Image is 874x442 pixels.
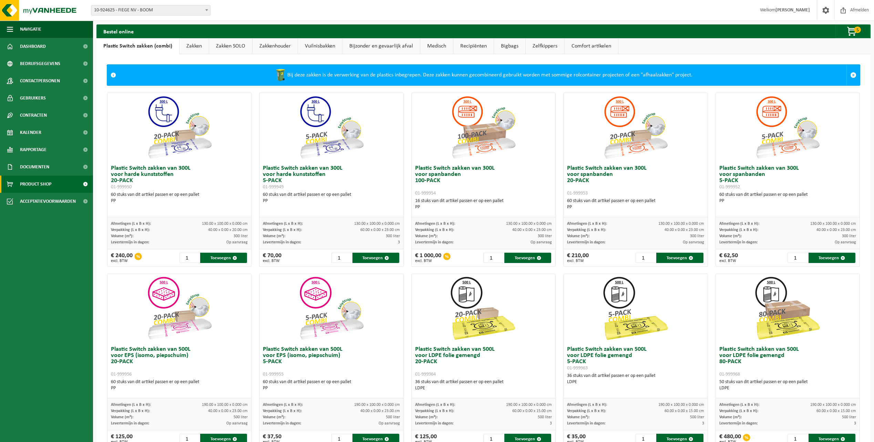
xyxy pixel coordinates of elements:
[20,38,46,55] span: Dashboard
[810,222,856,226] span: 130.00 x 100.00 x 0.000 cm
[352,253,399,263] button: Toevoegen
[753,274,822,343] img: 01-999968
[453,38,494,54] a: Recipiënten
[234,234,248,238] span: 300 liter
[775,8,810,13] strong: [PERSON_NAME]
[20,72,60,90] span: Contactpersonen
[91,5,210,15] span: 10-924625 - FIEGE NV - BOOM
[111,165,248,190] h3: Plastic Switch zakken van 300L voor harde kunststoffen 20-PACK
[690,234,704,238] span: 300 liter
[842,415,856,419] span: 500 liter
[816,409,856,413] span: 60.00 x 0.00 x 15.00 cm
[263,253,281,263] div: € 70,00
[145,93,214,162] img: 01-999950
[253,38,298,54] a: Zakkenhouder
[719,228,758,232] span: Verpakking (L x B x H):
[567,204,704,210] div: PP
[809,253,855,263] button: Toevoegen
[788,253,808,263] input: 1
[753,93,822,162] img: 01-999952
[415,403,455,407] span: Afmetingen (L x B x H):
[208,409,248,413] span: 40.00 x 0.00 x 23.00 cm
[263,234,285,238] span: Volume (m³):
[415,259,441,263] span: excl. BTW
[111,403,151,407] span: Afmetingen (L x B x H):
[20,176,51,193] span: Product Shop
[719,409,758,413] span: Verpakking (L x B x H):
[483,253,504,263] input: 1
[415,198,552,210] div: 16 stuks van dit artikel passen er op een pallet
[20,55,60,72] span: Bedrijfsgegevens
[354,403,400,407] span: 190.00 x 100.00 x 0.000 cm
[526,38,564,54] a: Zelfkippers
[263,385,400,391] div: PP
[719,253,738,263] div: € 62,50
[665,228,704,232] span: 40.00 x 0.00 x 23.00 cm
[263,192,400,204] div: 60 stuks van dit artikel passen er op een pallet
[263,185,284,190] span: 01-999949
[531,240,552,244] span: Op aanvraag
[263,421,301,425] span: Levertermijn in dagen:
[111,259,133,263] span: excl. BTW
[111,228,150,232] span: Verpakking (L x B x H):
[263,259,281,263] span: excl. BTW
[234,415,248,419] span: 500 liter
[506,403,552,407] span: 190.00 x 100.00 x 0.000 cm
[398,240,400,244] span: 3
[719,346,856,377] h3: Plastic Switch zakken van 500L voor LDPE folie gemengd 80-PACK
[567,421,605,425] span: Levertermijn in dagen:
[415,346,552,377] h3: Plastic Switch zakken van 500L voor LDPE folie gemengd 20-PACK
[567,403,607,407] span: Afmetingen (L x B x H):
[567,240,605,244] span: Levertermijn in dagen:
[683,240,704,244] span: Op aanvraag
[111,222,151,226] span: Afmetingen (L x B x H):
[415,385,552,391] div: LDPE
[297,93,366,162] img: 01-999949
[842,234,856,238] span: 300 liter
[719,372,740,377] span: 01-999968
[111,185,132,190] span: 01-999950
[226,421,248,425] span: Op aanvraag
[298,38,342,54] a: Vuilnisbakken
[835,240,856,244] span: Op aanvraag
[20,107,47,124] span: Contracten
[449,274,518,343] img: 01-999964
[226,240,248,244] span: Op aanvraag
[360,409,400,413] span: 40.00 x 0.00 x 23.00 cm
[111,372,132,377] span: 01-999956
[263,409,302,413] span: Verpakking (L x B x H):
[719,379,856,391] div: 50 stuks van dit artikel passen er op een pallet
[854,421,856,425] span: 3
[145,274,214,343] img: 01-999956
[512,409,552,413] span: 60.00 x 0.00 x 15.00 cm
[111,198,248,204] div: PP
[665,409,704,413] span: 60.00 x 0.00 x 15.00 cm
[111,421,149,425] span: Levertermijn in dagen:
[415,379,552,391] div: 36 stuks van dit artikel passen er op een pallet
[512,228,552,232] span: 40.00 x 0.00 x 23.00 cm
[415,421,453,425] span: Levertermijn in dagen:
[111,415,133,419] span: Volume (m³):
[331,253,352,263] input: 1
[567,228,606,232] span: Verpakking (L x B x H):
[719,421,758,425] span: Levertermijn in dagen:
[415,415,438,419] span: Volume (m³):
[263,165,400,190] h3: Plastic Switch zakken van 300L voor harde kunststoffen 5-PACK
[854,27,861,33] span: 5
[263,415,285,419] span: Volume (m³):
[263,240,301,244] span: Levertermijn in dagen:
[702,421,704,425] span: 3
[719,403,759,407] span: Afmetingen (L x B x H):
[816,228,856,232] span: 40.00 x 0.00 x 23.00 cm
[342,38,420,54] a: Bijzonder en gevaarlijk afval
[111,253,133,263] div: € 240,00
[200,253,247,263] button: Toevoegen
[567,198,704,210] div: 60 stuks van dit artikel passen er op een pallet
[846,65,860,85] a: Sluit melding
[658,222,704,226] span: 130.00 x 100.00 x 0.000 cm
[263,372,284,377] span: 01-999955
[111,240,149,244] span: Levertermijn in dagen:
[415,409,454,413] span: Verpakking (L x B x H):
[360,228,400,232] span: 60.00 x 0.00 x 23.00 cm
[719,259,738,263] span: excl. BTW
